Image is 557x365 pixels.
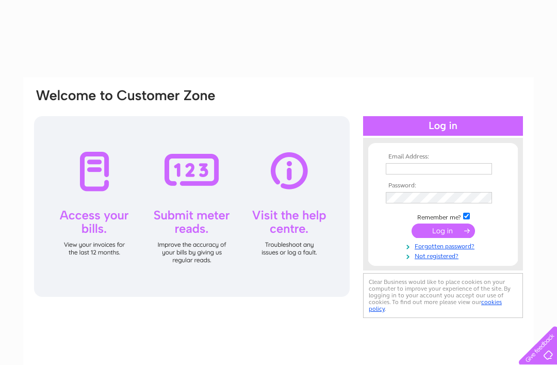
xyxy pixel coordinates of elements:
[386,250,503,260] a: Not registered?
[383,153,503,161] th: Email Address:
[412,224,475,238] input: Submit
[363,273,523,318] div: Clear Business would like to place cookies on your computer to improve your experience of the sit...
[383,211,503,221] td: Remember me?
[369,298,502,312] a: cookies policy
[383,182,503,189] th: Password:
[386,241,503,250] a: Forgotten password?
